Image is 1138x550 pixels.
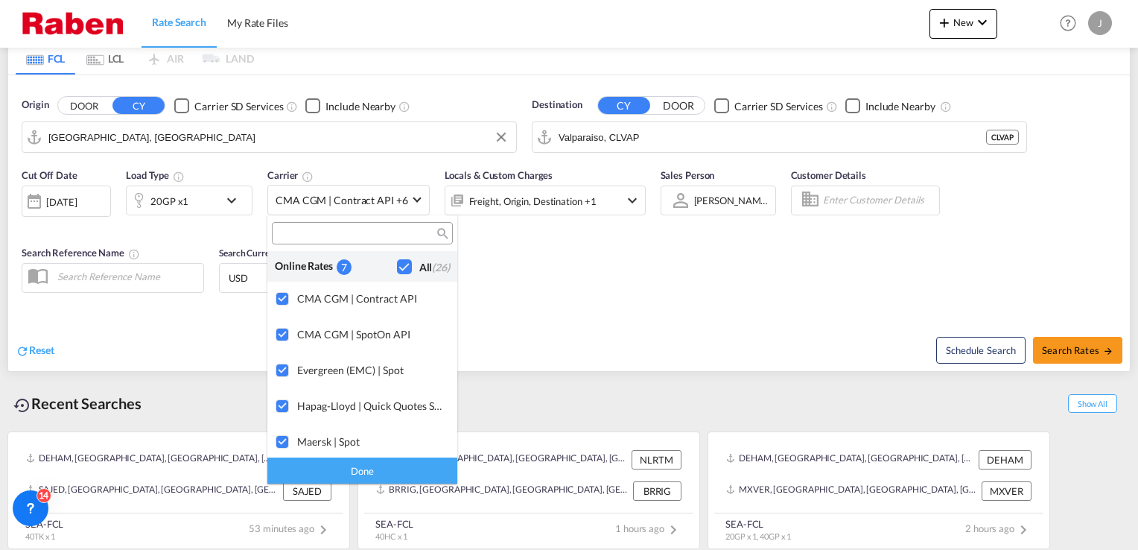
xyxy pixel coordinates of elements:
[419,260,450,275] div: All
[297,435,445,448] div: Maersk | Spot
[337,259,352,275] div: 7
[275,259,337,274] div: Online Rates
[297,292,445,305] div: CMA CGM | Contract API
[397,259,450,274] md-checkbox: Checkbox No Ink
[432,261,450,274] span: (26)
[297,328,445,341] div: CMA CGM | SpotOn API
[267,458,457,484] div: Done
[436,228,447,239] md-icon: icon-magnify
[297,399,445,412] div: Hapag-Lloyd | Quick Quotes Spot
[297,364,445,376] div: Evergreen (EMC) | Spot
